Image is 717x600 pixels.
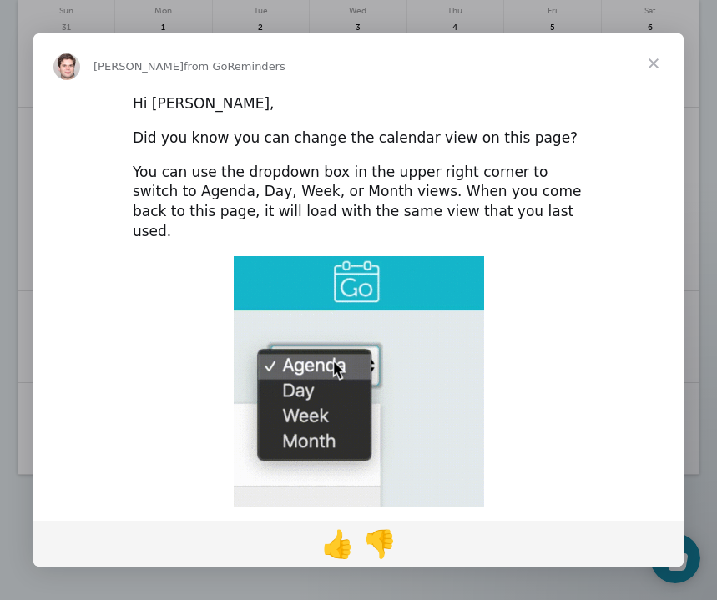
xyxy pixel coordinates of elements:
[363,528,396,560] span: 👎
[93,60,184,73] span: [PERSON_NAME]
[133,94,584,114] div: Hi [PERSON_NAME],
[133,129,584,149] div: Did you know you can change the calendar view on this page?
[133,163,584,242] div: You can use the dropdown box in the upper right corner to switch to Agenda, Day, Week, or Month v...
[53,53,80,80] img: Profile image for Jonathan
[321,528,355,560] span: 👍
[624,33,684,93] span: Close
[317,523,359,563] span: thumbs up reaction
[184,60,285,73] span: from GoReminders
[359,523,401,563] span: 1 reaction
